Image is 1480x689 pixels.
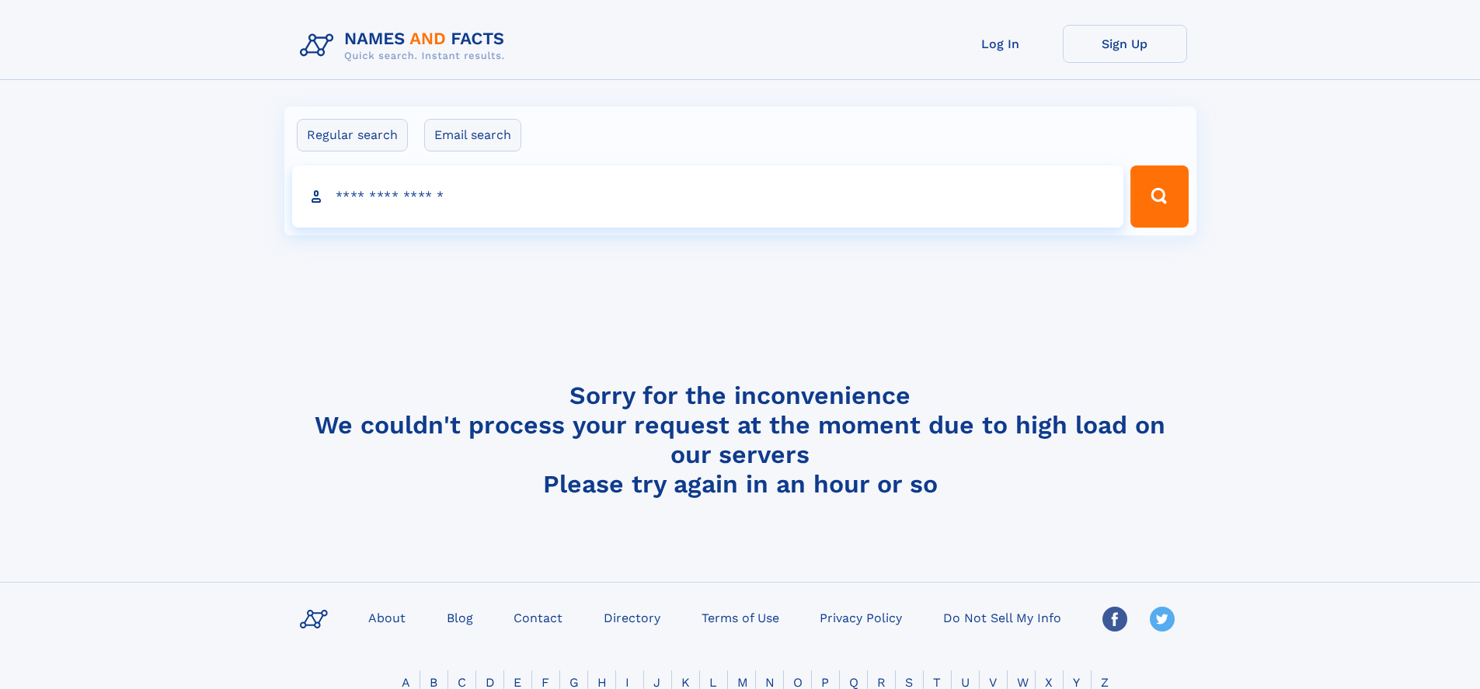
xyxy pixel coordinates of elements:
label: Email search [424,119,521,151]
a: Blog [441,606,479,628]
a: Log In [938,25,1063,63]
h4: Sorry for the inconvenience We couldn't process your request at the moment due to high load on ou... [294,381,1187,499]
img: Twitter [1150,607,1175,632]
label: Regular search [297,119,408,151]
a: Directory [597,606,667,628]
a: Privacy Policy [813,606,908,628]
a: Sign Up [1063,25,1187,63]
a: Contact [507,606,569,628]
img: Facebook [1102,607,1127,632]
a: Terms of Use [695,606,785,628]
button: Search Button [1130,165,1188,228]
img: Logo Names and Facts [294,25,517,67]
a: About [362,606,412,628]
a: Do Not Sell My Info [937,606,1067,628]
input: search input [292,165,1124,228]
